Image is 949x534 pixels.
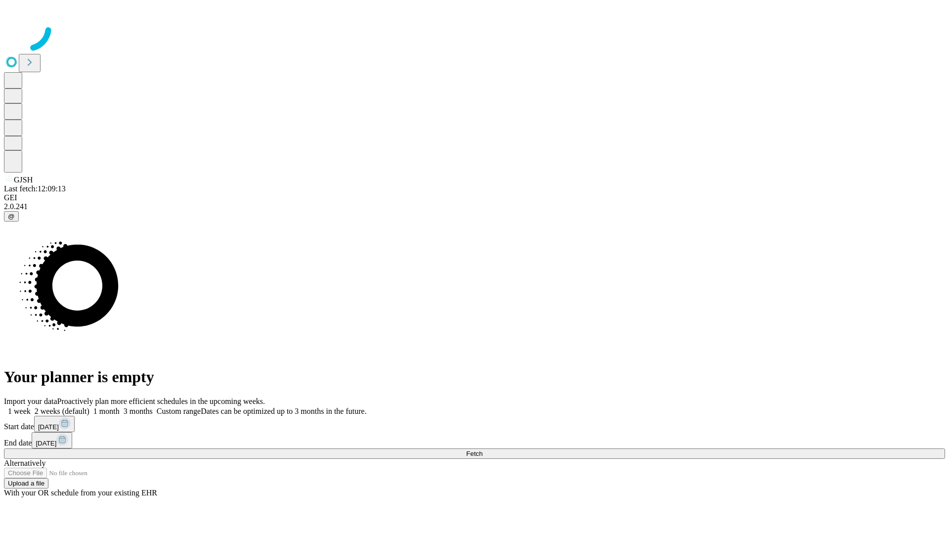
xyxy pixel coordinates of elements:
[57,397,265,405] span: Proactively plan more efficient schedules in the upcoming weeks.
[4,416,945,432] div: Start date
[4,368,945,386] h1: Your planner is empty
[4,459,45,467] span: Alternatively
[466,450,482,457] span: Fetch
[8,213,15,220] span: @
[32,432,72,448] button: [DATE]
[38,423,59,431] span: [DATE]
[201,407,366,415] span: Dates can be optimized up to 3 months in the future.
[36,440,56,447] span: [DATE]
[4,211,19,222] button: @
[4,489,157,497] span: With your OR schedule from your existing EHR
[157,407,201,415] span: Custom range
[93,407,120,415] span: 1 month
[4,184,66,193] span: Last fetch: 12:09:13
[4,193,945,202] div: GEI
[124,407,153,415] span: 3 months
[4,432,945,448] div: End date
[4,397,57,405] span: Import your data
[4,478,48,489] button: Upload a file
[34,416,75,432] button: [DATE]
[8,407,31,415] span: 1 week
[4,202,945,211] div: 2.0.241
[14,176,33,184] span: GJSH
[35,407,89,415] span: 2 weeks (default)
[4,448,945,459] button: Fetch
